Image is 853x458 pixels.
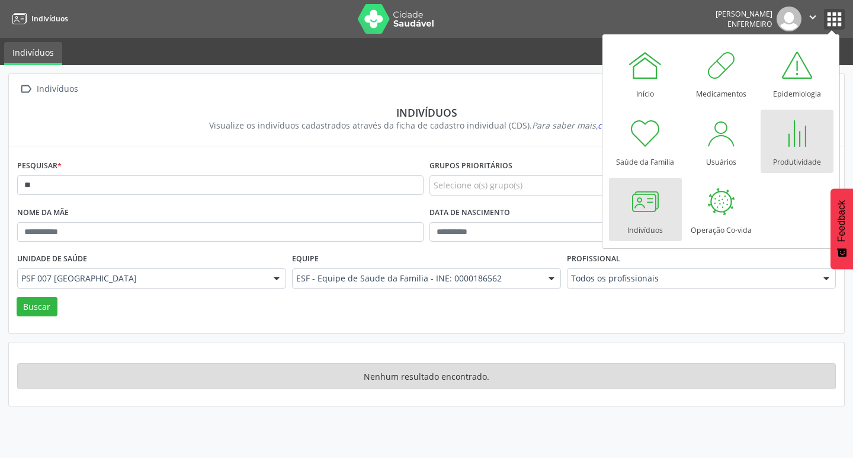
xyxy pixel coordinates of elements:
div: [PERSON_NAME] [716,9,772,19]
div: Visualize os indivíduos cadastrados através da ficha de cadastro individual (CDS). [25,119,828,132]
label: Unidade de saúde [17,250,87,268]
label: Equipe [292,250,319,268]
a: Indivíduos [609,178,682,241]
a: Indivíduos [8,9,68,28]
a: Indivíduos [4,42,62,65]
i:  [806,11,819,24]
span: Selecione o(s) grupo(s) [434,179,522,191]
button:  [801,7,824,31]
a: Epidemiologia [761,41,833,105]
label: Pesquisar [17,157,62,175]
span: ESF - Equipe de Saude da Familia - INE: 0000186562 [296,273,537,284]
label: Grupos prioritários [429,157,512,175]
div: Nenhum resultado encontrado. [17,363,836,389]
a: Medicamentos [685,41,758,105]
div: Indivíduos [34,81,80,98]
a: Usuários [685,110,758,173]
span: clique aqui! [598,120,644,131]
span: Todos os profissionais [571,273,812,284]
span: Indivíduos [31,14,68,24]
div: Indivíduos [25,106,828,119]
button: apps [824,9,845,30]
label: Nome da mãe [17,204,69,222]
img: img [777,7,801,31]
span: Feedback [836,200,847,242]
a: Início [609,41,682,105]
a:  Indivíduos [17,81,80,98]
a: Operação Co-vida [685,178,758,241]
i:  [17,81,34,98]
span: PSF 007 [GEOGRAPHIC_DATA] [21,273,262,284]
a: Saúde da Família [609,110,682,173]
button: Buscar [17,297,57,317]
span: Enfermeiro [727,19,772,29]
i: Para saber mais, [532,120,644,131]
a: Produtividade [761,110,833,173]
label: Profissional [567,250,620,268]
label: Data de nascimento [429,204,510,222]
button: Feedback - Mostrar pesquisa [830,188,853,269]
